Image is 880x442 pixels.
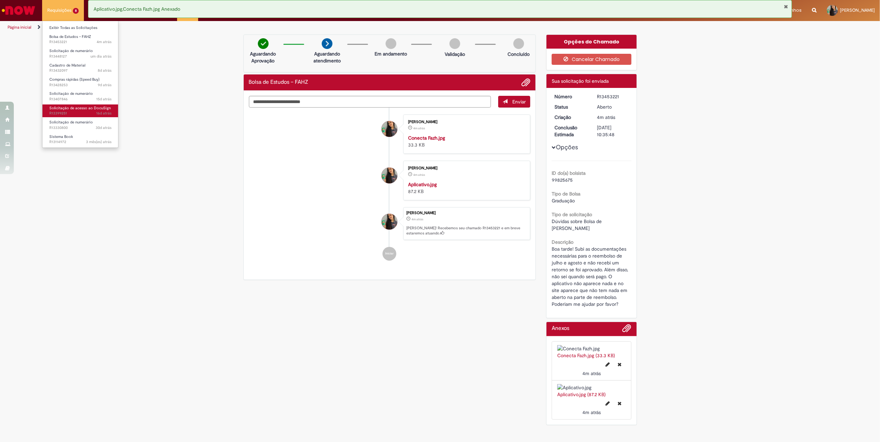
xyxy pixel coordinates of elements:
[408,166,523,170] div: [PERSON_NAME]
[49,91,93,96] span: Solicitação de numerário
[552,191,580,197] b: Tipo de Bolsa
[42,21,118,148] ul: Requisições
[322,38,332,49] img: arrow-next.png
[408,135,445,141] a: Conecta Fazh.jpg
[597,114,615,120] time: 27/08/2025 15:35:45
[552,78,609,84] span: Sua solicitação foi enviada
[552,218,603,231] span: Dúvidas sobre Bolsa de [PERSON_NAME]
[49,77,99,82] span: Compras rápidas (Speed Buy)
[602,359,614,370] button: Editar nome de arquivo Conecta Fazh.jpg
[258,38,269,49] img: check-circle-green.png
[96,111,112,116] span: 16d atrás
[582,409,601,415] time: 27/08/2025 15:35:39
[549,103,592,110] dt: Status
[412,217,423,221] time: 27/08/2025 15:35:45
[98,82,112,88] time: 19/08/2025 11:58:04
[602,398,614,409] button: Editar nome de arquivo Aplicativo.jpg
[498,96,530,108] button: Enviar
[49,106,111,111] span: Solicitação de acesso ao DocuSign
[49,97,112,102] span: R13407846
[381,168,397,183] div: Cyane Oliveira Elias Silvestre
[552,246,629,307] span: Boa tarde! Subi as documentações necessárias para o reembolso de julho e agosto e não recebi um r...
[552,198,575,204] span: Graduação
[49,34,91,39] span: Bolsa de Estudos – FAHZ
[521,78,530,87] button: Adicionar anexos
[90,54,112,59] span: um dia atrás
[49,63,85,68] span: Cadastro de Material
[49,82,112,88] span: R13428253
[86,139,112,144] time: 30/05/2025 16:35:09
[582,370,601,376] span: 4m atrás
[557,352,615,359] a: Conecta Fazh.jpg (33.3 KB)
[8,24,31,30] a: Página inicial
[408,134,523,148] div: 33.3 KB
[249,108,531,268] ul: Histórico de tíquete
[784,4,788,9] button: Fechar Notificação
[42,119,118,131] a: Aberto R13330800 : Solicitação de numerário
[375,50,407,57] p: Em andamento
[614,398,626,409] button: Excluir Aplicativo.jpg
[597,114,629,121] div: 27/08/2025 15:35:45
[597,124,629,138] div: [DATE] 10:35:48
[449,38,460,49] img: img-circle-grey.png
[547,35,637,49] div: Opções do Chamado
[5,21,581,34] ul: Trilhas de página
[49,125,112,131] span: R13330800
[552,325,569,332] h2: Anexos
[49,134,73,139] span: Sistema Book
[42,33,118,46] a: Aberto R13453221 : Bolsa de Estudos – FAHZ
[622,324,631,336] button: Adicionar anexos
[98,68,112,73] span: 8d atrás
[840,7,875,13] span: [PERSON_NAME]
[408,181,437,188] a: Aplicativo.jpg
[94,6,180,12] span: Aplicativo.jpg,Conecta Fazh.jpg Anexado
[445,51,465,58] p: Validação
[42,90,118,103] a: Aberto R13407846 : Solicitação de numerário
[413,173,425,177] time: 27/08/2025 15:35:39
[42,76,118,89] a: Aberto R13428253 : Compras rápidas (Speed Buy)
[614,359,626,370] button: Excluir Conecta Fazh.jpg
[413,126,425,130] span: 4m atrás
[552,239,573,245] b: Descrição
[552,211,592,218] b: Tipo de solicitação
[49,139,112,145] span: R13114972
[49,68,112,73] span: R13432097
[310,50,344,64] p: Aguardando atendimento
[406,211,526,215] div: [PERSON_NAME]
[413,126,425,130] time: 27/08/2025 15:35:40
[97,39,112,44] span: 4m atrás
[249,96,491,108] textarea: Digite sua mensagem aqui...
[513,38,524,49] img: img-circle-grey.png
[552,177,573,183] span: 99825675
[42,133,118,146] a: Aberto R13114972 : Sistema Book
[582,409,601,415] span: 4m atrás
[47,7,71,14] span: Requisições
[42,24,118,32] a: Exibir Todas as Solicitações
[96,97,112,102] span: 15d atrás
[96,125,112,130] span: 30d atrás
[597,114,615,120] span: 4m atrás
[49,111,112,116] span: R13399251
[552,54,631,65] button: Cancelar Chamado
[97,39,112,44] time: 27/08/2025 15:35:46
[49,39,112,45] span: R13453221
[413,173,425,177] span: 4m atrás
[557,345,626,352] img: Conecta Fazh.jpg
[98,68,112,73] time: 20/08/2025 11:51:20
[96,125,112,130] time: 28/07/2025 17:57:53
[49,54,112,59] span: R13448127
[90,54,112,59] time: 26/08/2025 12:22:22
[597,103,629,110] div: Aberto
[557,384,626,391] img: Aplicativo.jpg
[406,225,526,236] p: [PERSON_NAME]! Recebemos seu chamado R13453221 e em breve estaremos atuando.
[386,38,396,49] img: img-circle-grey.png
[49,48,93,53] span: Solicitação de numerário
[512,99,526,105] span: Enviar
[507,51,530,58] p: Concluído
[381,121,397,137] div: Cyane Oliveira Elias Silvestre
[557,391,606,398] a: Aplicativo.jpg (87.2 KB)
[49,120,93,125] span: Solicitação de numerário
[408,181,523,195] div: 87.2 KB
